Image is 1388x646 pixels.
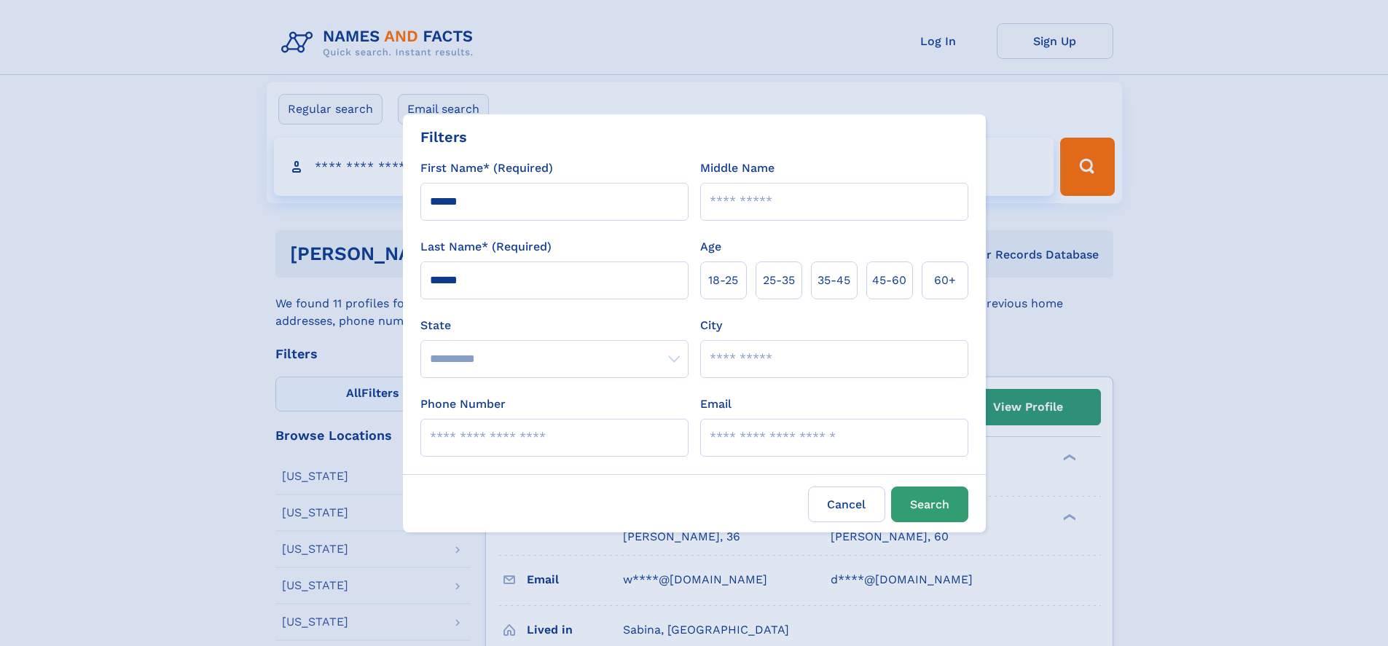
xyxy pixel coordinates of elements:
[420,126,467,148] div: Filters
[420,159,553,177] label: First Name* (Required)
[700,395,732,413] label: Email
[420,238,552,256] label: Last Name* (Required)
[817,272,850,289] span: 35‑45
[708,272,738,289] span: 18‑25
[700,317,722,334] label: City
[763,272,795,289] span: 25‑35
[808,487,885,522] label: Cancel
[891,487,968,522] button: Search
[700,238,721,256] label: Age
[420,395,506,413] label: Phone Number
[700,159,775,177] label: Middle Name
[420,317,689,334] label: State
[934,272,956,289] span: 60+
[872,272,906,289] span: 45‑60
